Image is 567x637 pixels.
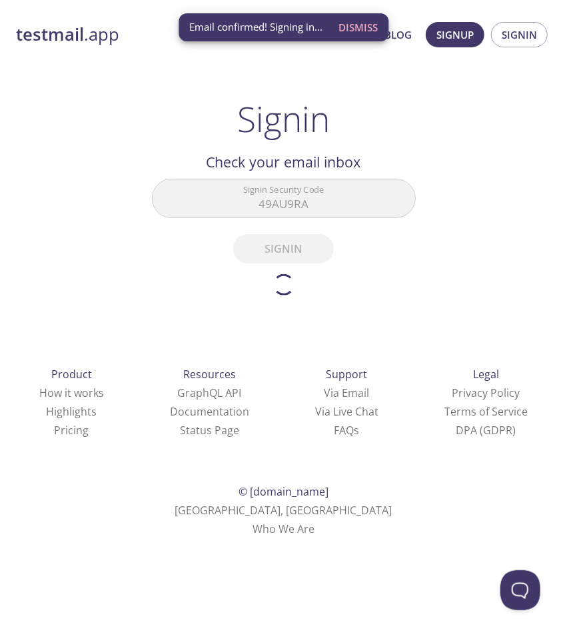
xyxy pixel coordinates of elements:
span: Dismiss [338,19,378,36]
a: Documentation [170,404,249,419]
a: Highlights [47,404,97,419]
span: Product [51,367,92,382]
a: Terms of Service [444,404,528,419]
a: How it works [39,386,104,400]
button: Signup [426,22,484,47]
a: Who We Are [253,522,314,536]
strong: testmail [16,23,84,46]
span: Resources [183,367,236,382]
iframe: Help Scout Beacon - Open [500,570,540,610]
a: Via Email [324,386,370,400]
h1: Signin [237,99,330,139]
a: Privacy Policy [452,386,520,400]
a: FAQ [334,423,360,438]
button: Signin [491,22,548,47]
a: DPA (GDPR) [456,423,516,438]
a: GraphQL API [178,386,242,400]
span: © [DOMAIN_NAME] [239,484,328,499]
a: Pricing [55,423,89,438]
span: Signin [502,26,537,43]
span: s [354,423,360,438]
span: Signup [436,26,474,43]
a: Blog [384,26,412,43]
h2: Check your email inbox [152,151,416,173]
a: Via Live Chat [315,404,378,419]
a: testmail.app [16,23,214,46]
span: Legal [473,367,499,382]
span: Email confirmed! Signing in... [189,20,322,34]
button: Dismiss [333,15,383,40]
span: [GEOGRAPHIC_DATA], [GEOGRAPHIC_DATA] [175,503,392,518]
a: Status Page [180,423,239,438]
span: Support [326,367,368,382]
